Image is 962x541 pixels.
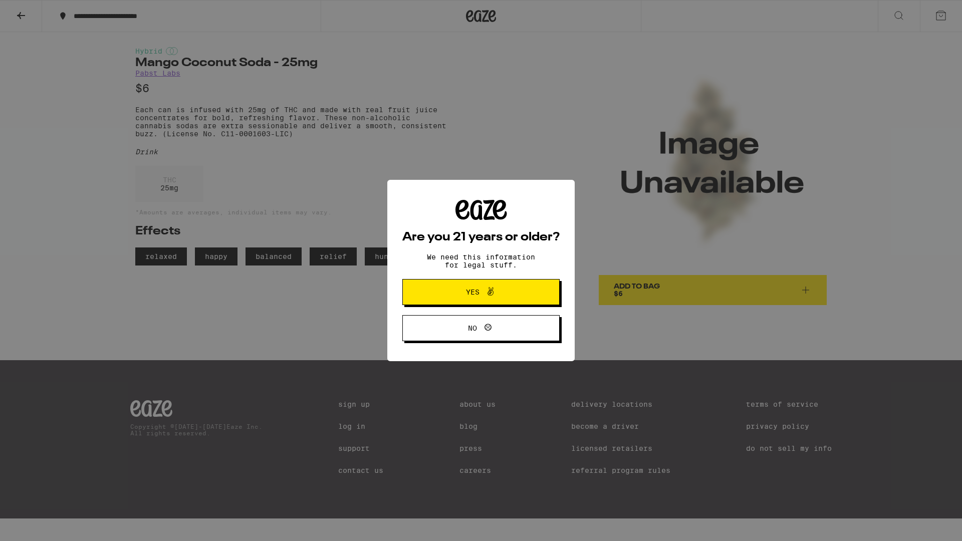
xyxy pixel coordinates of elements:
button: No [402,315,560,341]
span: Yes [466,289,479,296]
span: No [468,325,477,332]
p: We need this information for legal stuff. [418,253,544,269]
button: Yes [402,279,560,305]
h2: Are you 21 years or older? [402,231,560,243]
